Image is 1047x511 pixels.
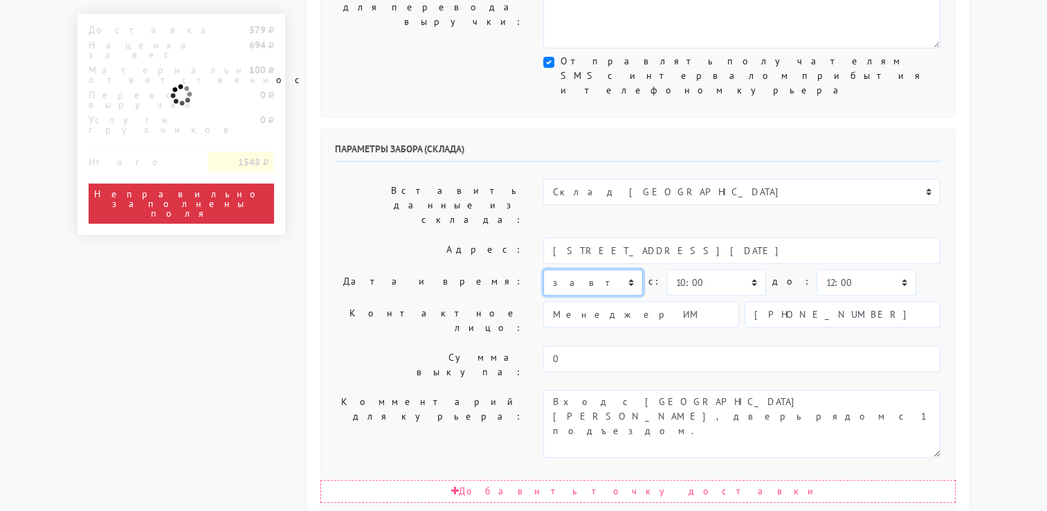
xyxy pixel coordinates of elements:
[78,25,199,35] div: Доставка
[772,269,811,294] label: до:
[325,346,534,384] label: Сумма выкупа:
[325,237,534,264] label: Адрес:
[543,390,940,458] textarea: Вход с [GEOGRAPHIC_DATA][PERSON_NAME], дверь рядом с 1 подъездом.
[78,90,199,109] div: Перевод выручки
[248,24,265,36] strong: 579
[325,179,534,232] label: Вставить данные из склада:
[325,390,534,458] label: Комментарий для курьера:
[89,183,274,224] div: Неправильно заполнены поля
[169,82,194,107] img: ajax-loader.gif
[543,301,739,328] input: Имя
[648,269,662,294] label: c:
[325,301,534,340] label: Контактное лицо:
[325,269,534,296] label: Дата и время:
[320,480,956,503] div: Добавить точку доставки
[560,54,940,98] label: Отправлять получателям SMS с интервалом прибытия и телефоном курьера
[335,143,941,162] h6: Параметры забора (склада)
[78,40,199,60] div: Наценка за вес
[78,115,199,134] div: Услуги грузчиков
[78,65,199,84] div: Материальная ответственность
[745,301,940,328] input: Телефон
